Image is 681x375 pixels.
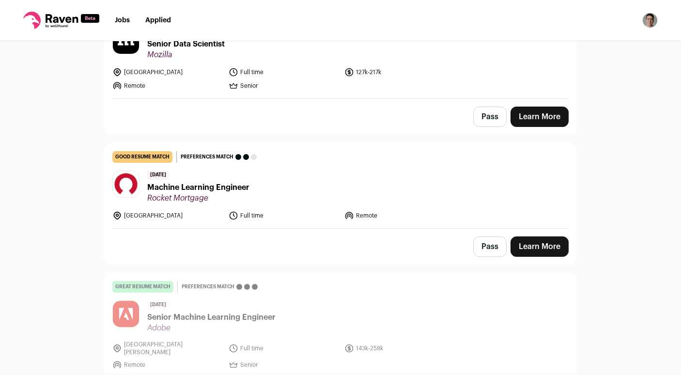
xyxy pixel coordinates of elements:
[229,341,339,356] li: Full time
[147,312,276,323] span: Senior Machine Learning Engineer
[147,300,169,310] span: [DATE]
[112,211,223,220] li: [GEOGRAPHIC_DATA]
[344,341,455,356] li: 143k-258k
[511,107,569,127] a: Learn More
[511,236,569,257] a: Learn More
[112,341,223,356] li: [GEOGRAPHIC_DATA][PERSON_NAME]
[344,211,455,220] li: Remote
[112,67,223,77] li: [GEOGRAPHIC_DATA]
[113,171,139,197] img: 163ff9947c4a122e6a443c9ca86631a2c2ec000f94f3926ce135477fb3033ad0.jpg
[473,236,507,257] button: Pass
[147,50,225,60] span: Mozilla
[112,360,223,370] li: Remote
[112,81,223,91] li: Remote
[112,281,173,293] div: great resume match
[473,107,507,127] button: Pass
[344,67,455,77] li: 127k-217k
[642,13,658,28] button: Open dropdown
[113,301,139,327] img: b3e8e4f40ad9b4870e8100e29ec36937a80b081b54a44c571f272f7cd0c9bc06.jpg
[182,282,234,292] span: Preferences match
[181,152,233,162] span: Preferences match
[147,182,249,193] span: Machine Learning Engineer
[229,360,339,370] li: Senior
[115,17,130,24] a: Jobs
[229,67,339,77] li: Full time
[147,38,225,50] span: Senior Data Scientist
[229,81,339,91] li: Senior
[147,193,249,203] span: Rocket Mortgage
[642,13,658,28] img: 12239290-medium_jpg
[105,143,576,228] a: good resume match Preferences match [DATE] Machine Learning Engineer Rocket Mortgage [GEOGRAPHIC_...
[147,171,169,180] span: [DATE]
[147,323,276,333] span: Adobe
[145,17,171,24] a: Applied
[229,211,339,220] li: Full time
[112,151,172,163] div: good resume match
